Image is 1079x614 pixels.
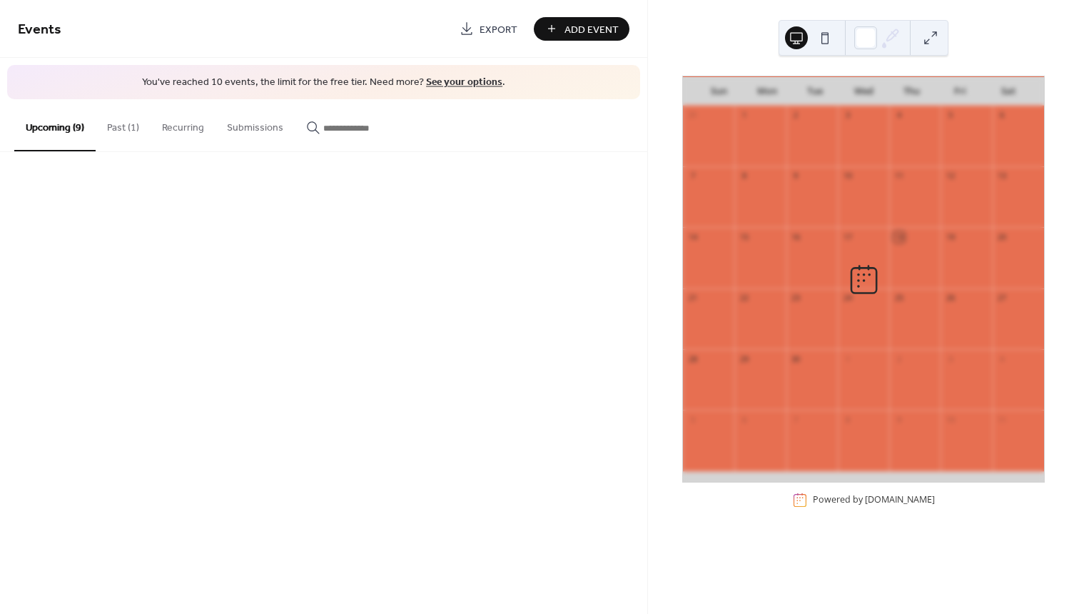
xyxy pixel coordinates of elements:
[739,414,749,425] div: 6
[893,293,904,303] div: 25
[984,77,1033,106] div: Sat
[842,171,853,181] div: 10
[842,110,853,121] div: 3
[21,76,626,90] span: You've reached 10 events, the limit for the free tier. Need more? .
[842,353,853,364] div: 1
[997,171,1008,181] div: 13
[480,22,517,37] span: Export
[893,353,904,364] div: 2
[791,77,840,106] div: Tue
[791,414,801,425] div: 7
[687,293,698,303] div: 21
[997,353,1008,364] div: 4
[997,414,1008,425] div: 11
[739,171,749,181] div: 8
[739,231,749,242] div: 15
[893,231,904,242] div: 18
[216,99,295,150] button: Submissions
[945,414,956,425] div: 10
[687,110,698,121] div: 31
[842,293,853,303] div: 24
[791,110,801,121] div: 2
[791,171,801,181] div: 9
[743,77,791,106] div: Mon
[893,171,904,181] div: 11
[14,99,96,151] button: Upcoming (9)
[687,353,698,364] div: 28
[687,414,698,425] div: 5
[791,353,801,364] div: 30
[426,73,502,92] a: See your options
[739,293,749,303] div: 22
[694,77,743,106] div: Sun
[842,231,853,242] div: 17
[945,110,956,121] div: 5
[839,77,888,106] div: Wed
[18,16,61,44] span: Events
[739,353,749,364] div: 29
[945,171,956,181] div: 12
[687,231,698,242] div: 14
[791,231,801,242] div: 16
[945,231,956,242] div: 19
[997,110,1008,121] div: 6
[687,171,698,181] div: 7
[865,494,935,506] a: [DOMAIN_NAME]
[151,99,216,150] button: Recurring
[945,353,956,364] div: 3
[96,99,151,150] button: Past (1)
[739,110,749,121] div: 1
[813,494,935,506] div: Powered by
[945,293,956,303] div: 26
[997,293,1008,303] div: 27
[997,231,1008,242] div: 20
[893,110,904,121] div: 4
[888,77,936,106] div: Thu
[936,77,985,106] div: Fri
[893,414,904,425] div: 9
[791,293,801,303] div: 23
[449,17,528,41] a: Export
[842,414,853,425] div: 8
